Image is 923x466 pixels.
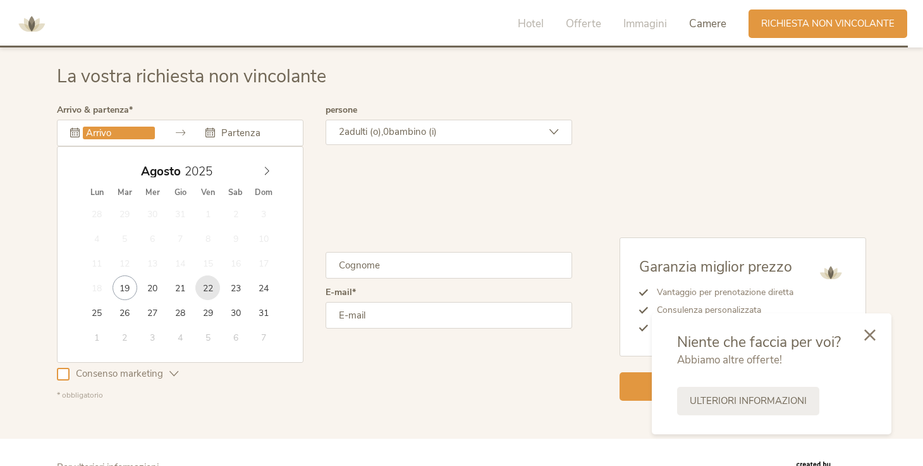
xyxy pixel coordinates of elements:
span: Agosto 29, 2025 [195,300,220,325]
span: Agosto 4, 2025 [85,226,109,251]
span: Ulteriori informazioni [690,394,807,408]
span: Agosto 8, 2025 [195,226,220,251]
li: Tariffe vantaggiose [648,319,793,337]
span: Settembre 5, 2025 [195,325,220,349]
span: Agosto 2, 2025 [223,201,248,226]
span: Richiesta non vincolante [761,17,895,30]
span: Luglio 31, 2025 [168,201,192,226]
span: Agosto 17, 2025 [251,251,276,275]
span: Settembre 2, 2025 [113,325,137,349]
input: Year [181,163,223,180]
label: persone [326,106,357,115]
span: Offerte [566,16,601,31]
span: Agosto 12, 2025 [113,251,137,275]
span: Camere [689,16,726,31]
span: Agosto 11, 2025 [85,251,109,275]
span: 2 [339,125,345,138]
label: E-mail [326,288,356,297]
span: Agosto 3, 2025 [251,201,276,226]
span: Settembre 3, 2025 [140,325,164,349]
li: Consulenza personalizzata [648,301,793,319]
span: Hotel [518,16,544,31]
span: Agosto 16, 2025 [223,251,248,275]
span: Lun [83,189,111,197]
span: Agosto 21, 2025 [168,275,192,300]
span: Agosto 30, 2025 [223,300,248,325]
span: Sab [222,189,250,197]
span: Luglio 29, 2025 [113,201,137,226]
span: Settembre 6, 2025 [223,325,248,349]
span: adulti (o), [345,125,383,138]
span: Agosto 19, 2025 [113,275,137,300]
img: AMONTI & LUNARIS Wellnessresort [815,257,847,289]
span: Agosto 24, 2025 [251,275,276,300]
a: AMONTI & LUNARIS Wellnessresort [13,19,51,28]
span: Settembre 1, 2025 [85,325,109,349]
label: Arrivo & partenza [57,106,133,115]
span: Settembre 7, 2025 [251,325,276,349]
span: Luglio 28, 2025 [85,201,109,226]
span: Gio [166,189,194,197]
span: Luglio 30, 2025 [140,201,164,226]
span: Agosto 10, 2025 [251,226,276,251]
span: Agosto 20, 2025 [140,275,164,300]
span: Immagini [623,16,667,31]
span: Consenso marketing [70,367,169,381]
input: E-mail [326,302,572,329]
span: Agosto 13, 2025 [140,251,164,275]
input: Arrivo [83,127,155,139]
span: Agosto 7, 2025 [168,226,192,251]
span: Agosto 5, 2025 [113,226,137,251]
span: Settembre 4, 2025 [168,325,192,349]
span: Agosto 1, 2025 [195,201,220,226]
span: Garanzia miglior prezzo [639,257,792,277]
span: Agosto [141,166,181,178]
div: * obbligatorio [57,390,572,401]
span: bambino (i) [389,125,437,138]
span: Agosto 18, 2025 [85,275,109,300]
span: Agosto 31, 2025 [251,300,276,325]
span: Agosto 6, 2025 [140,226,164,251]
span: Agosto 15, 2025 [195,251,220,275]
span: Agosto 26, 2025 [113,300,137,325]
input: Partenza [218,127,290,139]
span: Agosto 14, 2025 [168,251,192,275]
span: Dom [250,189,278,197]
span: Agosto 9, 2025 [223,226,248,251]
span: Abbiamo altre offerte! [677,353,782,367]
a: Ulteriori informazioni [677,387,819,415]
span: Agosto 27, 2025 [140,300,164,325]
img: AMONTI & LUNARIS Wellnessresort [13,5,51,43]
span: Niente che faccia per voi? [677,332,841,352]
span: Agosto 25, 2025 [85,300,109,325]
li: Vantaggio per prenotazione diretta [648,284,793,301]
span: Agosto 28, 2025 [168,300,192,325]
span: Mer [138,189,166,197]
span: Mar [111,189,138,197]
span: La vostra richiesta non vincolante [57,64,326,89]
input: Cognome [326,252,572,279]
span: 0 [383,125,389,138]
span: Agosto 22, 2025 [195,275,220,300]
span: Ven [194,189,222,197]
span: Agosto 23, 2025 [223,275,248,300]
